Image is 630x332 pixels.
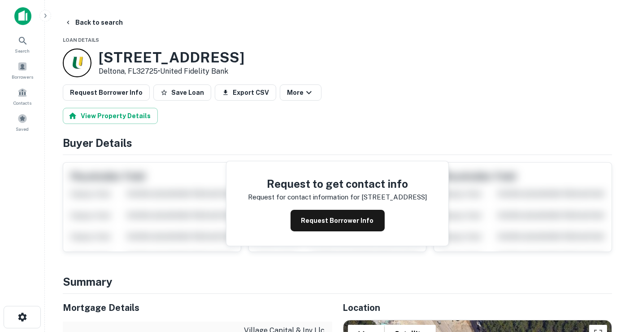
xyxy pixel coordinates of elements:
[99,49,244,66] h3: [STREET_ADDRESS]
[12,73,33,80] span: Borrowers
[585,260,630,303] iframe: Chat Widget
[3,58,42,82] a: Borrowers
[3,32,42,56] a: Search
[248,176,427,192] h4: Request to get contact info
[63,37,99,43] span: Loan Details
[3,84,42,108] a: Contacts
[63,108,158,124] button: View Property Details
[63,301,332,314] h5: Mortgage Details
[16,125,29,133] span: Saved
[291,210,385,231] button: Request Borrower Info
[15,47,30,54] span: Search
[63,84,150,101] button: Request Borrower Info
[160,67,228,75] a: United Fidelity Bank
[215,84,276,101] button: Export CSV
[13,99,31,106] span: Contacts
[14,7,31,25] img: capitalize-icon.png
[361,192,427,203] p: [STREET_ADDRESS]
[248,192,360,203] p: Request for contact information for
[153,84,211,101] button: Save Loan
[343,301,613,314] h5: Location
[63,135,612,151] h4: Buyer Details
[99,66,244,77] p: Deltona, FL32725 •
[61,14,126,31] button: Back to search
[280,84,322,101] button: More
[63,274,612,290] h4: Summary
[3,110,42,134] a: Saved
